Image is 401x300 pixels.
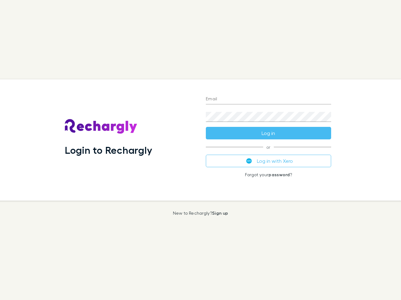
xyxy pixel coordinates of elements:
button: Log in [206,127,331,139]
button: Log in with Xero [206,155,331,167]
a: password [268,172,290,177]
h1: Login to Rechargly [65,144,152,156]
img: Rechargly's Logo [65,119,138,134]
a: Sign up [212,210,228,216]
p: New to Rechargly? [173,211,228,216]
img: Xero's logo [246,158,252,164]
p: Forgot your ? [206,172,331,177]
